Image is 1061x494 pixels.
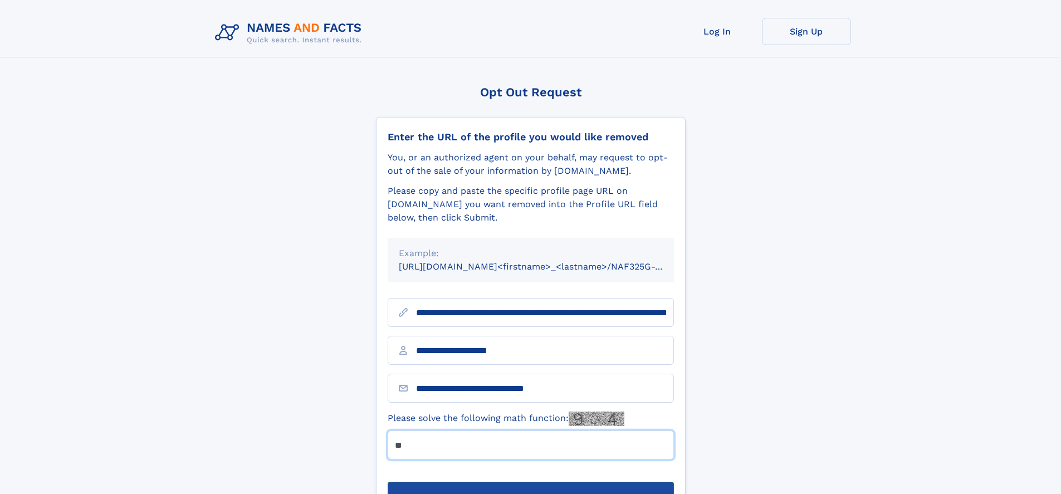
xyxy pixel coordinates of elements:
div: Example: [399,247,663,260]
a: Log In [673,18,762,45]
a: Sign Up [762,18,851,45]
div: Please copy and paste the specific profile page URL on [DOMAIN_NAME] you want removed into the Pr... [388,184,674,224]
div: Opt Out Request [376,85,686,99]
img: Logo Names and Facts [211,18,371,48]
div: You, or an authorized agent on your behalf, may request to opt-out of the sale of your informatio... [388,151,674,178]
label: Please solve the following math function: [388,412,624,426]
div: Enter the URL of the profile you would like removed [388,131,674,143]
small: [URL][DOMAIN_NAME]<firstname>_<lastname>/NAF325G-xxxxxxxx [399,261,695,272]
